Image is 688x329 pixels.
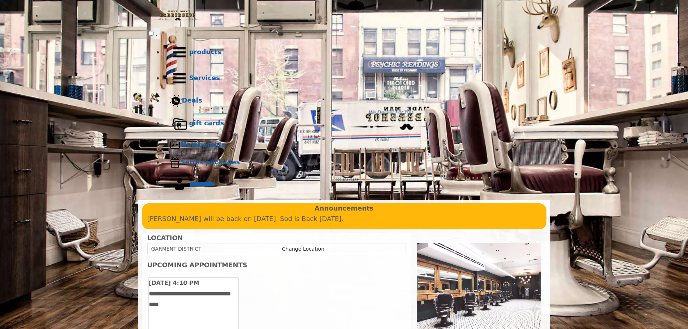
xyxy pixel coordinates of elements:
[182,96,202,104] b: Deals
[149,31,153,36] input: menu toggle
[315,203,374,214] b: Announcements
[147,214,541,224] p: [PERSON_NAME] will be back on [DATE]. Sod is Back [DATE].
[181,158,240,166] b: Series packages
[147,261,247,269] b: UPCOMING APPOINTMENTS
[189,48,222,56] b: products
[156,30,157,37] span: .
[163,111,540,137] a: Gift cardsgift cards
[282,246,324,252] a: Change Location
[170,114,189,133] img: Gift cards
[163,137,540,154] a: MembershipMembership
[163,154,540,171] a: Series packagesSeries packages
[170,43,189,62] img: Products
[163,39,540,65] a: Productsproducts
[149,4,207,27] img: Made Man Barbershop logo
[189,74,220,82] b: Services
[170,69,189,88] img: Services
[163,65,540,91] a: ServicesServices
[170,140,181,151] img: Membership
[149,280,199,286] span: [DATE] 4:10 PM
[181,141,226,148] b: Membership
[189,119,224,127] b: gift cards
[170,95,182,107] img: Deals
[163,91,540,111] a: DealsDeals
[147,234,183,242] b: LOCATION
[170,157,181,168] img: Series packages
[153,28,160,39] button: menu toggle
[151,246,202,252] span: GARMENT DISTRICT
